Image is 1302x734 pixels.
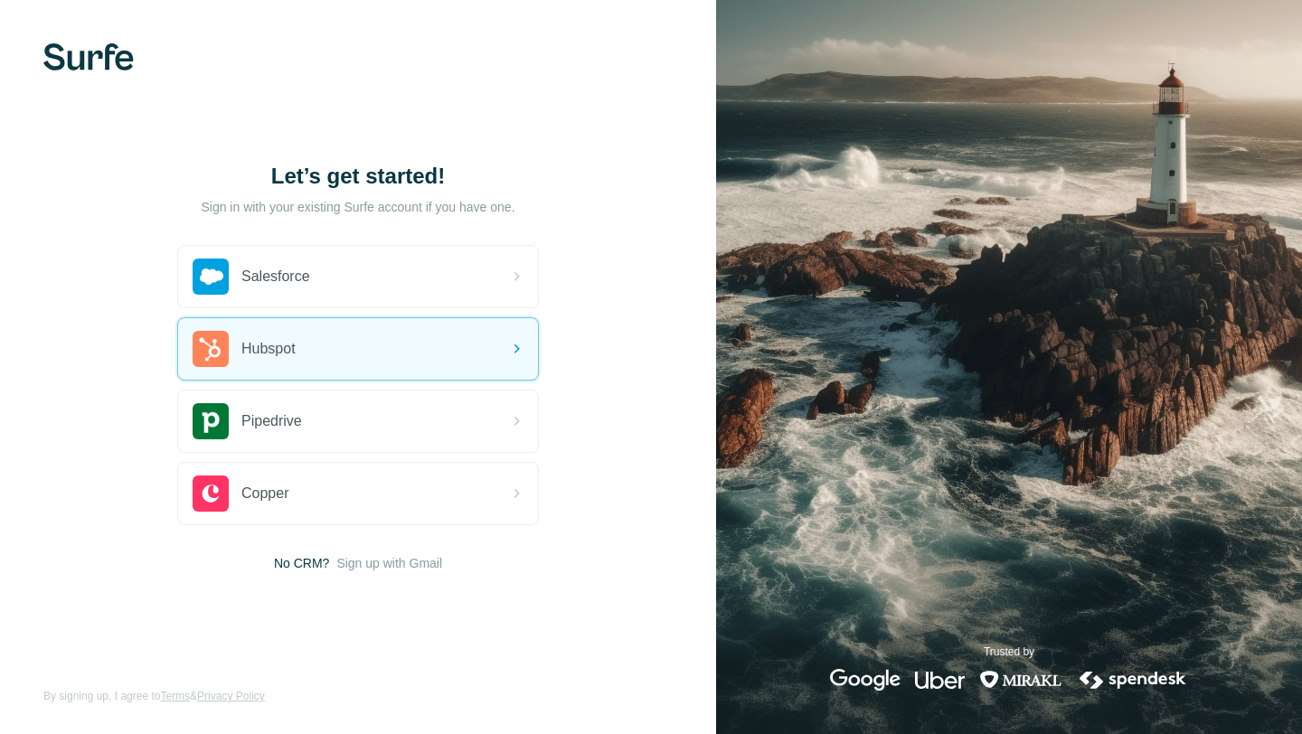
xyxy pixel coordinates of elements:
[160,690,190,702] a: Terms
[830,669,901,691] img: google's logo
[193,403,229,439] img: pipedrive's logo
[193,259,229,295] img: salesforce's logo
[43,43,134,71] img: Surfe's logo
[336,554,442,572] button: Sign up with Gmail
[241,338,296,360] span: Hubspot
[241,483,288,504] span: Copper
[979,669,1062,691] img: mirakl's logo
[241,410,302,432] span: Pipedrive
[177,162,539,191] h1: Let’s get started!
[274,554,329,572] span: No CRM?
[193,475,229,512] img: copper's logo
[241,266,310,287] span: Salesforce
[915,669,965,691] img: uber's logo
[984,644,1034,660] p: Trusted by
[197,690,265,702] a: Privacy Policy
[201,198,514,216] p: Sign in with your existing Surfe account if you have one.
[1077,669,1189,691] img: spendesk's logo
[193,331,229,367] img: hubspot's logo
[43,688,265,704] span: By signing up, I agree to &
